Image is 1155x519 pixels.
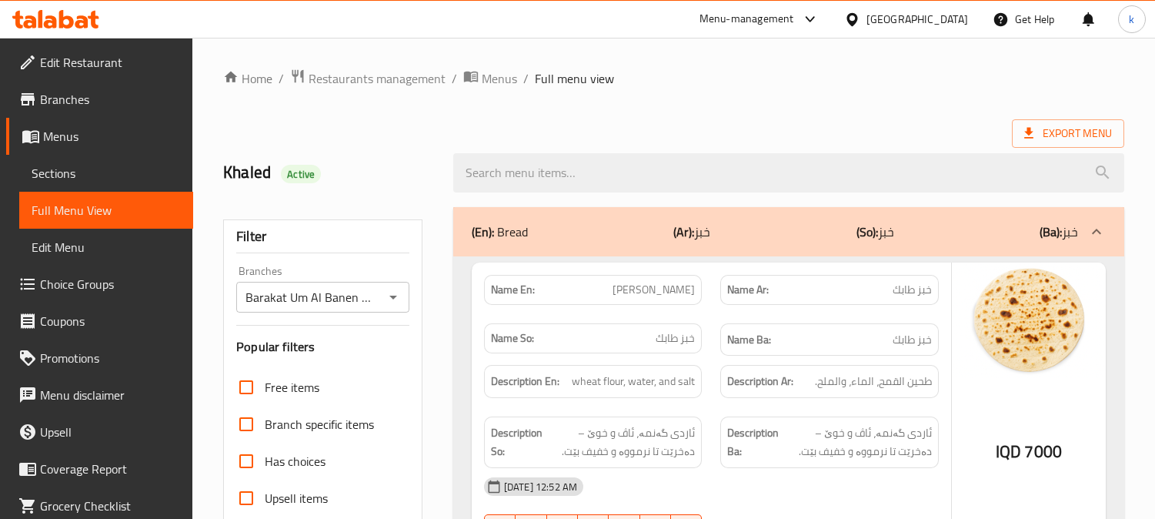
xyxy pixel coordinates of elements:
[19,229,193,266] a: Edit Menu
[463,69,517,89] a: Menus
[6,414,193,450] a: Upsell
[472,220,494,243] b: (En):
[498,480,583,494] span: [DATE] 12:52 AM
[6,81,193,118] a: Branches
[43,127,181,146] span: Menus
[656,330,695,347] span: خبز طابك
[40,423,181,441] span: Upsell
[1012,119,1124,148] span: Export Menu
[19,155,193,192] a: Sections
[6,340,193,377] a: Promotions
[452,69,457,88] li: /
[856,220,878,243] b: (So):
[279,69,284,88] li: /
[40,386,181,404] span: Menu disclaimer
[32,201,181,219] span: Full Menu View
[782,424,932,461] span: ئاردی گەنمە، ئاڤ و خوێ – دەخرێت تا نرمووە و خفیف بێت.
[265,415,374,434] span: Branch specific items
[491,372,559,391] strong: Description En:
[893,330,932,350] span: خبز طابك
[472,223,528,241] p: Bread
[996,437,1021,467] span: IQD
[281,165,321,183] div: Active
[453,153,1124,193] input: search
[6,303,193,340] a: Coupons
[727,372,793,391] strong: Description Ar:
[19,192,193,229] a: Full Menu View
[453,207,1124,256] div: (En): Bread(Ar):خبز(So):خبز(Ba):خبز
[32,238,181,256] span: Edit Menu
[856,223,894,241] p: خبز
[40,90,181,109] span: Branches
[223,69,272,88] a: Home
[382,286,404,308] button: Open
[6,266,193,303] a: Choice Groups
[673,223,710,241] p: خبز
[6,44,193,81] a: Edit Restaurant
[265,378,319,397] span: Free items
[281,167,321,182] span: Active
[482,69,517,88] span: Menus
[1129,11,1134,28] span: k
[40,275,181,293] span: Choice Groups
[1024,124,1112,143] span: Export Menu
[223,69,1124,89] nav: breadcrumb
[40,312,181,330] span: Coupons
[952,263,1106,378] img: ChatGPT_Image_Sep_29_2025638947284333046520.png
[699,10,794,28] div: Menu-management
[40,53,181,72] span: Edit Restaurant
[491,282,535,298] strong: Name En:
[893,282,932,298] span: خبز طابك
[491,330,534,347] strong: Name So:
[727,424,779,461] strong: Description Ba:
[1040,223,1078,241] p: خبز
[309,69,446,88] span: Restaurants management
[1040,220,1062,243] b: (Ba):
[815,372,932,391] span: طحين القمح، الماء، والملح.
[236,220,409,253] div: Filter
[673,220,694,243] b: (Ar):
[866,11,968,28] div: [GEOGRAPHIC_DATA]
[40,497,181,515] span: Grocery Checklist
[1024,437,1062,467] span: 7000
[491,424,542,461] strong: Description So:
[236,338,409,356] h3: Popular filters
[40,460,181,478] span: Coverage Report
[290,69,446,89] a: Restaurants management
[40,349,181,367] span: Promotions
[6,377,193,414] a: Menu disclaimer
[546,424,696,461] span: ئاردی گەنمە، ئاڤ و خوێ – دەخرێت تا نرمووە و خفیف بێت.
[535,69,614,88] span: Full menu view
[727,330,771,350] strong: Name Ba:
[32,164,181,182] span: Sections
[523,69,529,88] li: /
[613,282,695,298] span: [PERSON_NAME]
[265,452,325,470] span: Has choices
[572,372,695,391] span: wheat flour, water, and salt
[6,118,193,155] a: Menus
[265,489,328,507] span: Upsell items
[6,450,193,487] a: Coverage Report
[727,282,769,298] strong: Name Ar:
[223,161,435,184] h2: Khaled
